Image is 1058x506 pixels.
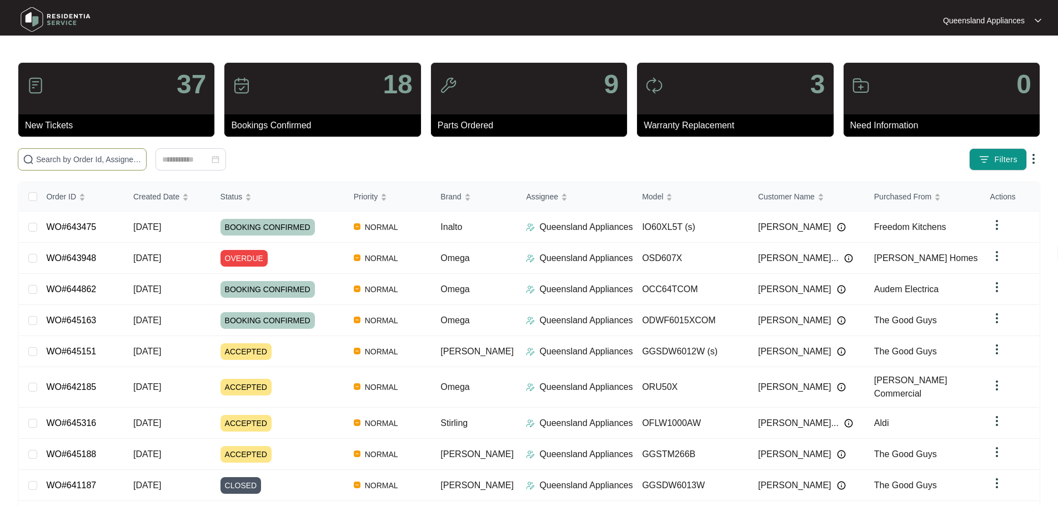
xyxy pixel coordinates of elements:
span: ACCEPTED [220,379,272,395]
span: [PERSON_NAME] [758,283,831,296]
a: WO#642185 [46,382,96,392]
span: NORMAL [360,283,403,296]
td: GGSTM266B [633,439,749,470]
p: 18 [383,71,412,98]
img: dropdown arrow [990,280,1004,294]
img: Assigner Icon [526,316,535,325]
span: [PERSON_NAME]... [758,252,839,265]
img: Vercel Logo [354,285,360,292]
span: [DATE] [133,418,161,428]
p: Parts Ordered [438,119,627,132]
span: Omega [440,315,469,325]
span: [PERSON_NAME] [440,449,514,459]
span: [PERSON_NAME] [440,347,514,356]
span: The Good Guys [874,347,937,356]
p: 37 [177,71,206,98]
p: Queensland Appliances [539,252,633,265]
span: [DATE] [133,480,161,490]
img: Assigner Icon [526,481,535,490]
span: Created Date [133,191,179,203]
span: [PERSON_NAME] [440,480,514,490]
p: 9 [604,71,619,98]
img: Assigner Icon [526,419,535,428]
img: Vercel Logo [354,317,360,323]
img: Assigner Icon [526,383,535,392]
span: Aldi [874,418,889,428]
p: New Tickets [25,119,214,132]
span: The Good Guys [874,315,937,325]
span: Omega [440,253,469,263]
img: Info icon [837,223,846,232]
img: Assigner Icon [526,450,535,459]
span: ACCEPTED [220,415,272,432]
td: GGSDW6013W [633,470,749,501]
span: NORMAL [360,380,403,394]
a: WO#645316 [46,418,96,428]
span: Order ID [46,191,76,203]
img: dropdown arrow [990,379,1004,392]
img: dropdown arrow [990,343,1004,356]
img: Vercel Logo [354,254,360,261]
span: [PERSON_NAME] Homes [874,253,978,263]
a: WO#644862 [46,284,96,294]
th: Status [212,182,345,212]
p: 3 [810,71,825,98]
img: dropdown arrow [990,477,1004,490]
img: dropdown arrow [990,249,1004,263]
span: [DATE] [133,222,161,232]
span: [DATE] [133,449,161,459]
span: Freedom Kitchens [874,222,946,232]
td: OFLW1000AW [633,408,749,439]
img: Vercel Logo [354,450,360,457]
th: Brand [432,182,517,212]
p: Warranty Replacement [644,119,833,132]
img: Info icon [837,316,846,325]
span: [PERSON_NAME] [758,314,831,327]
span: Filters [994,154,1017,166]
span: [PERSON_NAME] [758,345,831,358]
span: Status [220,191,243,203]
span: [PERSON_NAME] [758,479,831,492]
span: NORMAL [360,221,403,234]
img: Info icon [837,481,846,490]
img: filter icon [979,154,990,165]
span: NORMAL [360,479,403,492]
p: Queensland Appliances [539,417,633,430]
span: Stirling [440,418,468,428]
img: icon [852,77,870,94]
th: Priority [345,182,432,212]
span: Brand [440,191,461,203]
p: Bookings Confirmed [231,119,420,132]
th: Customer Name [749,182,865,212]
span: OVERDUE [220,250,268,267]
p: Queensland Appliances [539,314,633,327]
img: icon [233,77,250,94]
img: dropdown arrow [990,218,1004,232]
span: [DATE] [133,382,161,392]
span: NORMAL [360,448,403,461]
p: Queensland Appliances [539,345,633,358]
span: The Good Guys [874,480,937,490]
span: [PERSON_NAME] [758,221,831,234]
a: WO#643948 [46,253,96,263]
span: NORMAL [360,314,403,327]
span: [PERSON_NAME]... [758,417,839,430]
p: Queensland Appliances [943,15,1025,26]
a: WO#645188 [46,449,96,459]
span: Assignee [526,191,558,203]
p: Queensland Appliances [539,380,633,394]
span: ACCEPTED [220,343,272,360]
a: WO#645151 [46,347,96,356]
td: IO60XL5T (s) [633,212,749,243]
a: WO#641187 [46,480,96,490]
img: Vercel Logo [354,383,360,390]
td: ORU50X [633,367,749,408]
span: [DATE] [133,253,161,263]
img: Assigner Icon [526,285,535,294]
p: 0 [1016,71,1031,98]
img: dropdown arrow [990,414,1004,428]
img: Vercel Logo [354,348,360,354]
th: Actions [981,182,1039,212]
input: Search by Order Id, Assignee Name, Customer Name, Brand and Model [36,153,142,166]
span: CLOSED [220,477,262,494]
